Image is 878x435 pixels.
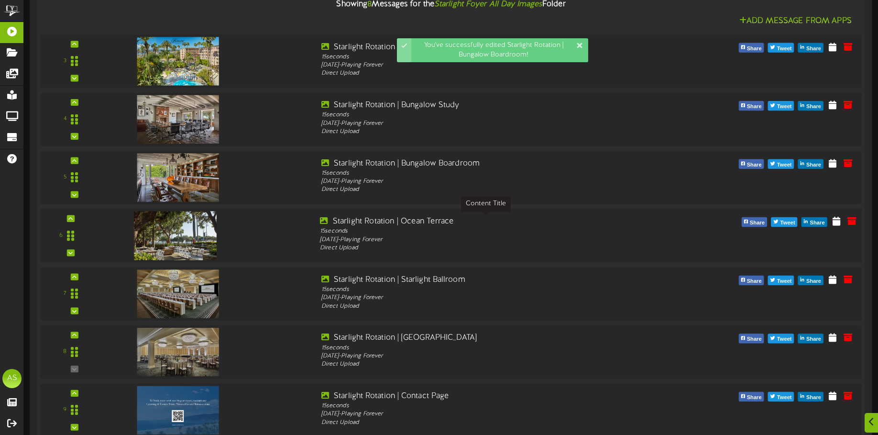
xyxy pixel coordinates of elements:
[738,334,764,343] button: Share
[321,286,649,294] div: 15 seconds
[321,294,649,302] div: [DATE] - Playing Forever
[804,44,823,54] span: Share
[736,15,855,27] button: Add Message From Apps
[411,38,588,62] div: You've successfully edited Starlight Rotation | Bungalow Boardroom!
[320,244,651,253] div: Direct Upload
[321,410,649,418] div: [DATE] - Playing Forever
[798,159,823,169] button: Share
[321,111,649,119] div: 15 seconds
[321,302,649,310] div: Direct Upload
[804,334,823,345] span: Share
[738,159,764,169] button: Share
[321,344,649,352] div: 15 seconds
[321,169,649,178] div: 15 seconds
[576,41,583,50] div: Dismiss this notification
[321,402,649,410] div: 15 seconds
[2,369,22,388] div: AS
[798,392,823,402] button: Share
[321,360,649,368] div: Direct Upload
[321,158,649,169] div: Starlight Rotation | Bungalow Boardroom
[768,159,794,169] button: Tweet
[321,61,649,69] div: [DATE] - Playing Forever
[768,101,794,111] button: Tweet
[321,69,649,78] div: Direct Upload
[745,44,764,54] span: Share
[321,178,649,186] div: [DATE] - Playing Forever
[321,275,649,286] div: Starlight Rotation | Starlight Ballroom
[779,218,797,228] span: Tweet
[321,119,649,127] div: [DATE] - Playing Forever
[775,160,794,170] span: Tweet
[745,276,764,287] span: Share
[768,276,794,285] button: Tweet
[137,37,219,85] img: 47bd5862-1e01-4c84-b42b-535e681f6bccstarlight-coverpage.jpg
[137,269,219,318] img: 5a611465-434b-4675-9947-dfca41707377starlight-starlightballroom.jpg
[320,227,651,236] div: 15 seconds
[748,218,767,228] span: Share
[321,352,649,360] div: [DATE] - Playing Forever
[59,232,63,240] div: 6
[320,235,651,244] div: [DATE] - Playing Forever
[321,53,649,61] div: 15 seconds
[321,42,649,53] div: Starlight Rotation | Cover w/ Pool
[798,334,823,343] button: Share
[137,95,219,144] img: f1987bbe-64f1-4693-b217-5de73227b18bstarlight-bungalowstudy.jpg
[137,328,219,376] img: 05a48bbd-c773-464f-a5f7-b84bb90c7313starlight-wedgewoodballroom.jpg
[321,333,649,344] div: Starlight Rotation | [GEOGRAPHIC_DATA]
[134,211,216,260] img: 50e82d45-9db6-48c1-ae07-580daafeb8f1starlight-oceanterrace.jpg
[804,392,823,403] span: Share
[741,217,767,227] button: Share
[775,334,794,345] span: Tweet
[321,100,649,111] div: Starlight Rotation | Bungalow Study
[745,334,764,345] span: Share
[738,392,764,402] button: Share
[775,276,794,287] span: Tweet
[798,101,823,111] button: Share
[745,160,764,170] span: Share
[804,101,823,112] span: Share
[745,392,764,403] span: Share
[804,276,823,287] span: Share
[768,392,794,402] button: Tweet
[775,392,794,403] span: Tweet
[775,44,794,54] span: Tweet
[321,391,649,402] div: Starlight Rotation | Contact Page
[738,101,764,111] button: Share
[137,386,219,435] img: 8a60932f-e4a7-4a8f-bb05-b410f4e34c9estarlight-contactpage.jpg
[768,334,794,343] button: Tweet
[798,276,823,285] button: Share
[768,43,794,53] button: Tweet
[320,216,651,227] div: Starlight Rotation | Ocean Terrace
[745,101,764,112] span: Share
[63,348,66,356] div: 8
[808,218,826,228] span: Share
[321,128,649,136] div: Direct Upload
[321,419,649,427] div: Direct Upload
[321,186,649,194] div: Direct Upload
[804,160,823,170] span: Share
[801,217,827,227] button: Share
[738,276,764,285] button: Share
[738,43,764,53] button: Share
[771,217,797,227] button: Tweet
[798,43,823,53] button: Share
[137,153,219,201] img: e9644340-ea2c-41a8-ade6-30d314f2db53starlight-bungalowboardroom.jpg
[775,101,794,112] span: Tweet
[63,406,66,414] div: 9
